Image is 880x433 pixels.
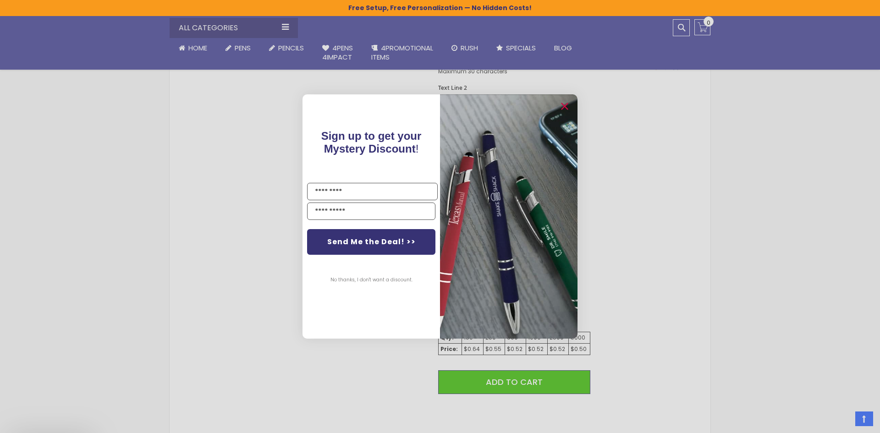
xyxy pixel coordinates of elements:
button: Send Me the Deal! >> [307,229,435,255]
img: pop-up-image [440,94,577,339]
iframe: Google Customer Reviews [804,408,880,433]
span: ! [321,130,422,155]
button: Close dialog [557,99,572,114]
span: Sign up to get your Mystery Discount [321,130,422,155]
button: No thanks, I don't want a discount. [326,269,417,291]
